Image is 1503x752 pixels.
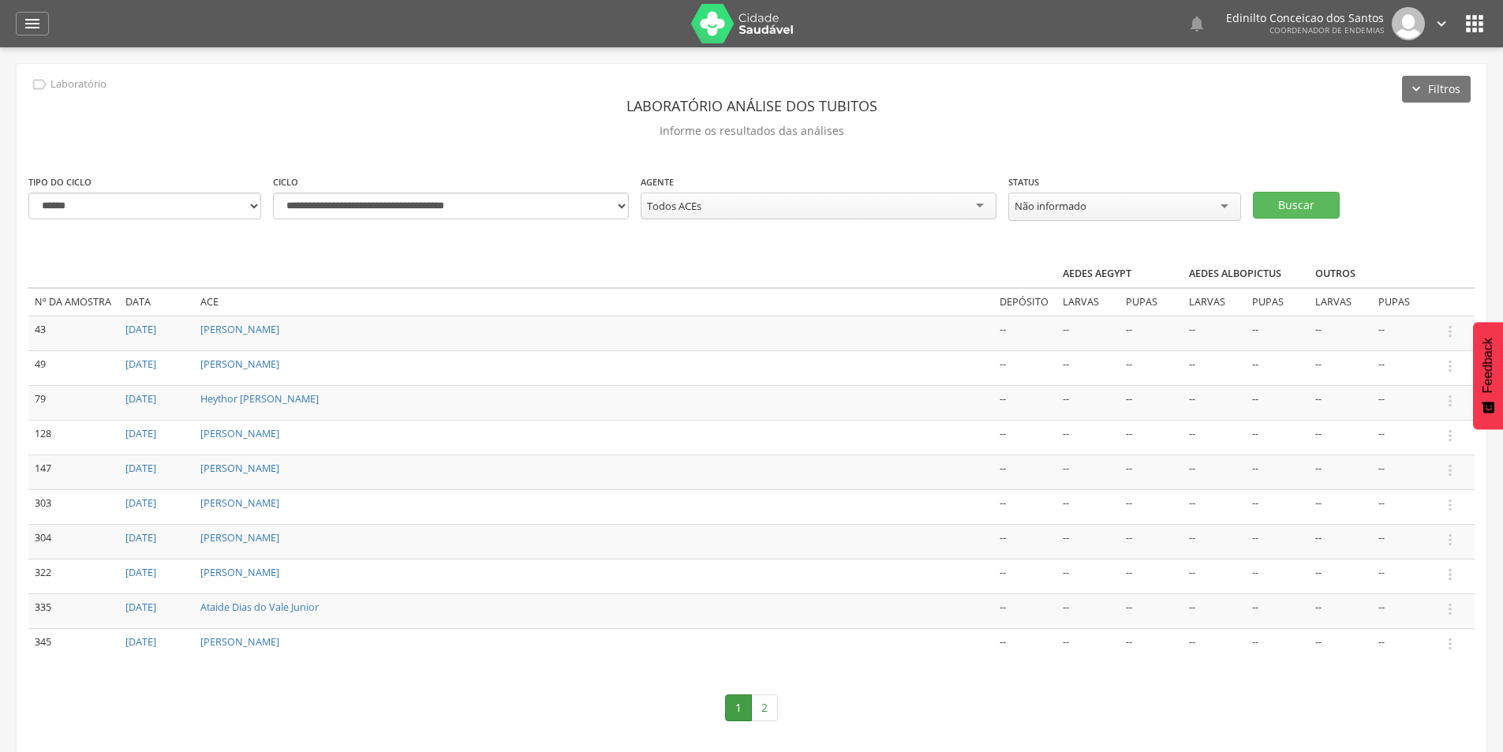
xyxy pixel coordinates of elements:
[28,420,119,455] td: 128
[1309,455,1372,489] td: --
[1246,559,1309,593] td: --
[1183,385,1246,420] td: --
[1473,322,1503,429] button: Feedback - Mostrar pesquisa
[1246,628,1309,662] td: --
[125,566,156,579] a: [DATE]
[125,635,156,649] a: [DATE]
[1372,420,1435,455] td: --
[1056,524,1120,559] td: --
[1441,323,1459,340] i: 
[1309,316,1372,350] td: --
[1269,24,1384,36] span: Coordenador de Endemias
[1183,420,1246,455] td: --
[1183,316,1246,350] td: --
[1056,288,1120,316] td: Larvas
[1056,385,1120,420] td: --
[1246,420,1309,455] td: --
[993,489,1056,524] td: --
[993,350,1056,385] td: --
[1120,385,1183,420] td: --
[1120,559,1183,593] td: --
[993,288,1056,316] td: Depósito
[1246,489,1309,524] td: --
[125,496,156,510] a: [DATE]
[647,199,701,213] div: Todos ACEs
[200,600,319,614] a: Ataide Dias do Vale Junior
[28,350,119,385] td: 49
[1441,392,1459,410] i: 
[1120,316,1183,350] td: --
[31,76,48,93] i: 
[1183,489,1246,524] td: --
[993,455,1056,489] td: --
[1183,593,1246,628] td: --
[125,427,156,440] a: [DATE]
[1372,524,1435,559] td: --
[1372,628,1435,662] td: --
[1183,288,1246,316] td: Larvas
[200,462,279,475] a: [PERSON_NAME]
[28,489,119,524] td: 303
[1372,350,1435,385] td: --
[119,288,194,316] td: Data
[125,323,156,336] a: [DATE]
[28,92,1475,120] header: Laboratório análise dos tubitos
[1183,260,1309,288] th: Aedes albopictus
[1441,357,1459,375] i: 
[993,316,1056,350] td: --
[200,357,279,371] a: [PERSON_NAME]
[1309,628,1372,662] td: --
[1481,338,1495,393] span: Feedback
[1433,7,1450,40] a: 
[1120,350,1183,385] td: --
[28,316,119,350] td: 43
[1372,489,1435,524] td: --
[200,496,279,510] a: [PERSON_NAME]
[1246,593,1309,628] td: --
[28,455,119,489] td: 147
[1246,350,1309,385] td: --
[125,392,156,406] a: [DATE]
[1183,559,1246,593] td: --
[1183,524,1246,559] td: --
[1372,455,1435,489] td: --
[1372,385,1435,420] td: --
[28,559,119,593] td: 322
[993,524,1056,559] td: --
[1120,455,1183,489] td: --
[200,635,279,649] a: [PERSON_NAME]
[1441,600,1459,618] i: 
[1187,7,1206,40] a: 
[200,427,279,440] a: [PERSON_NAME]
[28,593,119,628] td: 335
[1183,628,1246,662] td: --
[993,420,1056,455] td: --
[200,323,279,336] a: [PERSON_NAME]
[1056,316,1120,350] td: --
[1056,350,1120,385] td: --
[1056,260,1183,288] th: Aedes aegypt
[200,566,279,579] a: [PERSON_NAME]
[1462,11,1487,36] i: 
[200,531,279,544] a: [PERSON_NAME]
[28,120,1475,142] p: Informe os resultados das análises
[1120,489,1183,524] td: --
[1183,350,1246,385] td: --
[1246,455,1309,489] td: --
[1056,559,1120,593] td: --
[1372,316,1435,350] td: --
[23,14,42,33] i: 
[1441,462,1459,479] i: 
[641,176,674,189] label: Agente
[273,176,298,189] label: Ciclo
[125,357,156,371] a: [DATE]
[1008,176,1039,189] label: Status
[1402,76,1471,103] button: Filtros
[1246,524,1309,559] td: --
[28,524,119,559] td: 304
[1309,350,1372,385] td: --
[725,694,752,721] a: 1
[1056,489,1120,524] td: --
[1253,192,1340,219] button: Buscar
[1309,489,1372,524] td: --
